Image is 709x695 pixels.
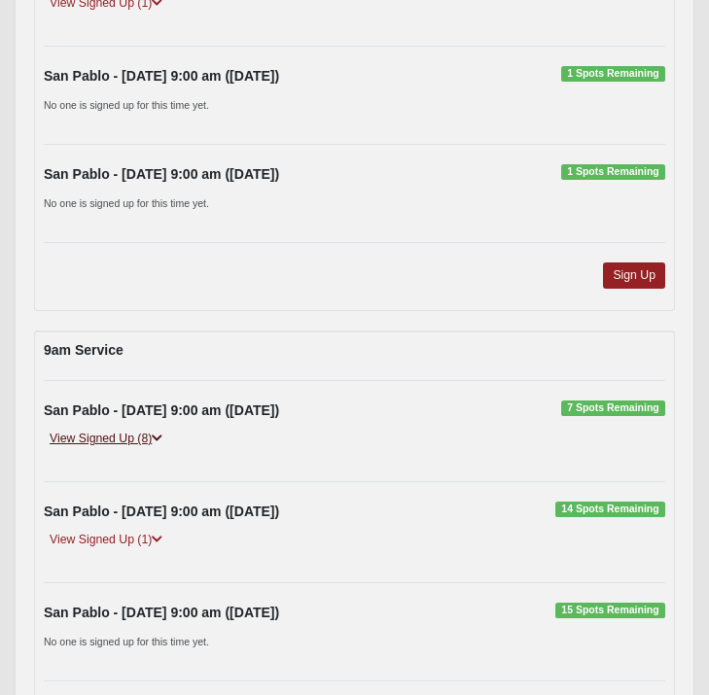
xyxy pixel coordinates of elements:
strong: San Pablo - [DATE] 9:00 am ([DATE]) [44,605,279,620]
span: 1 Spots Remaining [561,66,665,82]
span: 15 Spots Remaining [555,603,665,618]
strong: San Pablo - [DATE] 9:00 am ([DATE]) [44,68,279,84]
small: No one is signed up for this time yet. [44,99,209,111]
span: 7 Spots Remaining [561,400,665,416]
small: No one is signed up for this time yet. [44,636,209,647]
span: 14 Spots Remaining [555,502,665,517]
strong: San Pablo - [DATE] 9:00 am ([DATE]) [44,402,279,418]
a: Sign Up [603,262,665,289]
strong: 9am Service [44,342,124,358]
span: 1 Spots Remaining [561,164,665,180]
a: View Signed Up (8) [44,429,168,449]
strong: San Pablo - [DATE] 9:00 am ([DATE]) [44,166,279,182]
small: No one is signed up for this time yet. [44,197,209,209]
a: View Signed Up (1) [44,530,168,550]
strong: San Pablo - [DATE] 9:00 am ([DATE]) [44,504,279,519]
